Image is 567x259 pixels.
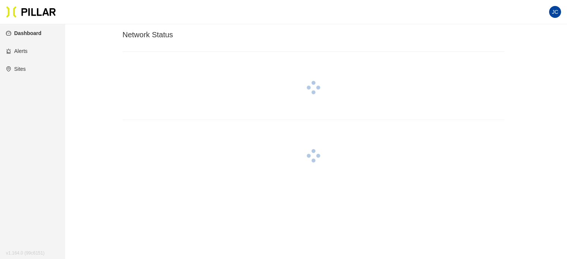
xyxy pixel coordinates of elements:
[552,6,558,18] span: JC
[6,30,41,36] a: dashboardDashboard
[6,48,28,54] a: alertAlerts
[6,66,26,72] a: environmentSites
[6,6,56,18] img: Pillar Technologies
[123,30,504,40] h3: Network Status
